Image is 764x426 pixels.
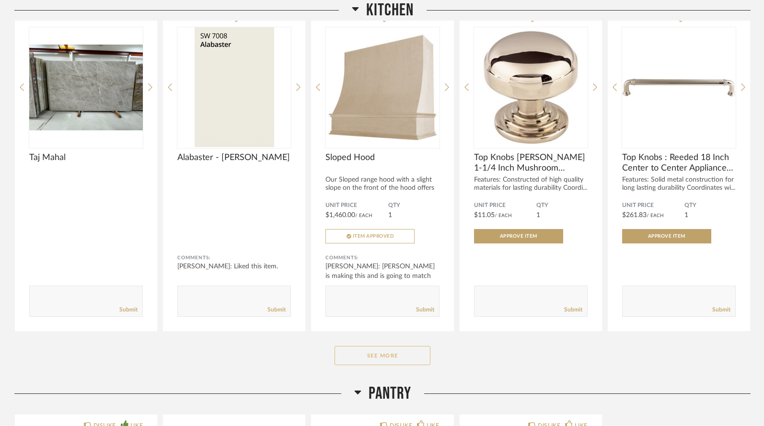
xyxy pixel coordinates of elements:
span: Pantry [369,383,411,404]
a: Submit [712,306,730,314]
div: Features: Constructed of high quality materials for lasting durability Coordi... [474,176,588,192]
a: Submit [416,306,434,314]
span: QTY [388,202,440,209]
span: 1 [536,212,540,219]
button: Item Approved [325,229,415,243]
button: See More [335,346,430,365]
span: Top Knobs : Reeded 18 Inch Center to Center Appliance Pull from the Chareau Collection [622,152,736,173]
span: QTY [536,202,588,209]
div: Our Sloped range hood with a slight slope on the front of the hood offers ... [325,176,439,200]
div: Features: Solid metal construction for long lasting durability Coordinates wi... [622,176,736,192]
div: [PERSON_NAME]: Liked this item. [177,262,291,271]
span: Alabaster - [PERSON_NAME] [177,152,291,163]
span: 1 [684,212,688,219]
img: undefined [622,27,736,147]
a: Submit [564,306,582,314]
div: [PERSON_NAME]: [PERSON_NAME] is making this and is going to match the trim aroun... [325,262,439,290]
span: $1,460.00 [325,212,355,219]
img: undefined [474,27,588,147]
span: Sloped Hood [325,152,439,163]
div: Comments: [177,253,291,263]
span: Top Knobs [PERSON_NAME] 1-1/4 Inch Mushroom Cabinet Knob [474,152,588,173]
span: Unit Price [474,202,536,209]
button: Approve Item [474,229,563,243]
a: Submit [267,306,286,314]
span: Approve Item [648,234,685,239]
img: undefined [29,27,143,147]
span: Unit Price [325,202,388,209]
div: Comments: [325,253,439,263]
span: Approve Item [500,234,537,239]
span: / Each [495,213,512,218]
a: Submit [119,306,138,314]
span: $261.83 [622,212,647,219]
img: undefined [325,27,439,147]
span: Taj Mahal [29,152,143,163]
button: Approve Item [622,229,711,243]
span: / Each [355,213,372,218]
span: $11.05 [474,212,495,219]
img: undefined [177,27,291,147]
span: QTY [684,202,736,209]
span: Unit Price [622,202,684,209]
span: Item Approved [353,234,394,239]
span: / Each [647,213,664,218]
span: 1 [388,212,392,219]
